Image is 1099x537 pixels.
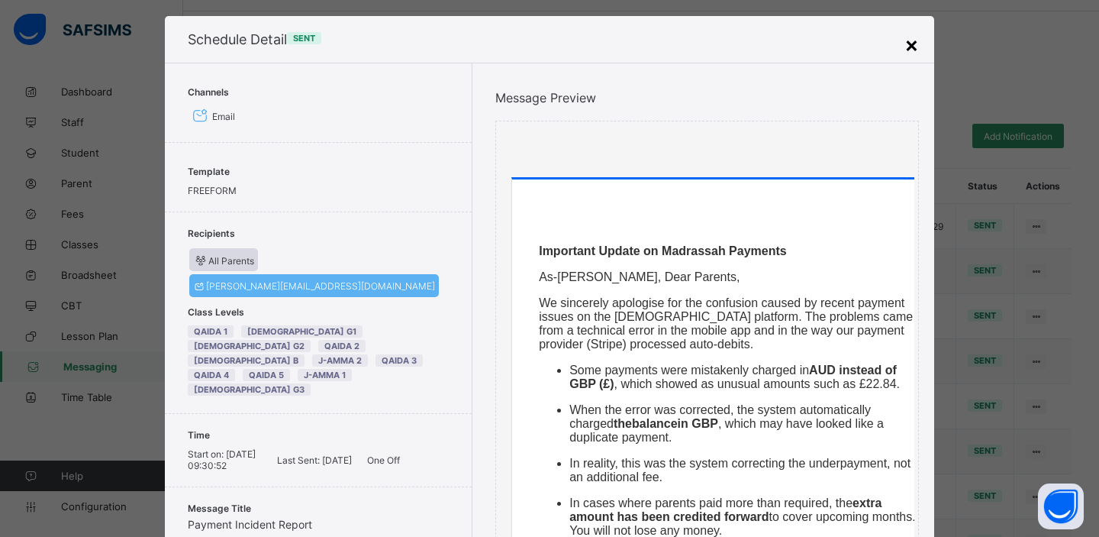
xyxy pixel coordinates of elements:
[194,355,298,366] span: [DEMOGRAPHIC_DATA] B
[188,448,256,471] span: [DATE] 09:30:52
[188,228,235,239] span: Recipients
[277,455,352,466] span: [DATE]
[904,31,919,57] div: ×
[194,326,227,337] span: Qaida 1
[188,518,312,531] span: Payment Incident Report
[188,86,229,98] span: Channels
[188,448,224,460] span: Start on:
[324,341,359,351] span: Qaida 2
[194,370,229,380] span: Qaida 4
[304,370,346,380] span: J-Amma 1
[382,355,417,366] span: Qaida 3
[569,457,919,484] p: In reality, this was the system correcting the underpayment, not an additional fee.
[212,111,235,122] span: Email
[193,280,435,292] span: [PERSON_NAME][EMAIL_ADDRESS][DOMAIN_NAME]
[1038,484,1084,529] button: Open asap
[194,341,305,351] span: [DEMOGRAPHIC_DATA] G2
[495,90,919,105] span: Message Preview
[188,429,210,441] span: Time
[318,355,362,366] span: J-Amma 2
[188,503,449,514] span: Message Title
[188,185,449,196] div: FREEFORM
[614,417,718,430] strong: the in GBP
[539,244,787,257] strong: Important Update on Madrassah Payments
[188,31,911,47] span: Schedule Detail
[539,296,919,351] p: We sincerely apologise for the confusion caused by recent payment issues on the [DEMOGRAPHIC_DATA...
[569,403,919,445] p: When the error was corrected, the system automatically charged , which may have looked like a dup...
[539,270,919,284] p: As-[PERSON_NAME], Dear Parents,
[193,254,254,267] span: All Parents
[277,455,320,466] span: Last Sent:
[194,384,305,395] span: [DEMOGRAPHIC_DATA] G3
[569,497,881,523] strong: extra amount has been credited forward
[247,326,356,337] span: [DEMOGRAPHIC_DATA] G1
[189,107,211,125] i: Email Channel
[188,306,244,318] span: Class Levels
[188,166,230,177] span: Template
[632,417,678,430] strong: balance
[367,455,400,466] span: One Off
[249,370,284,380] span: Qaida 5
[569,364,897,390] strong: AUD instead of GBP (£)
[293,33,315,44] span: Sent
[569,364,919,391] p: Some payments were mistakenly charged in , which showed as unusual amounts such as £22.84.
